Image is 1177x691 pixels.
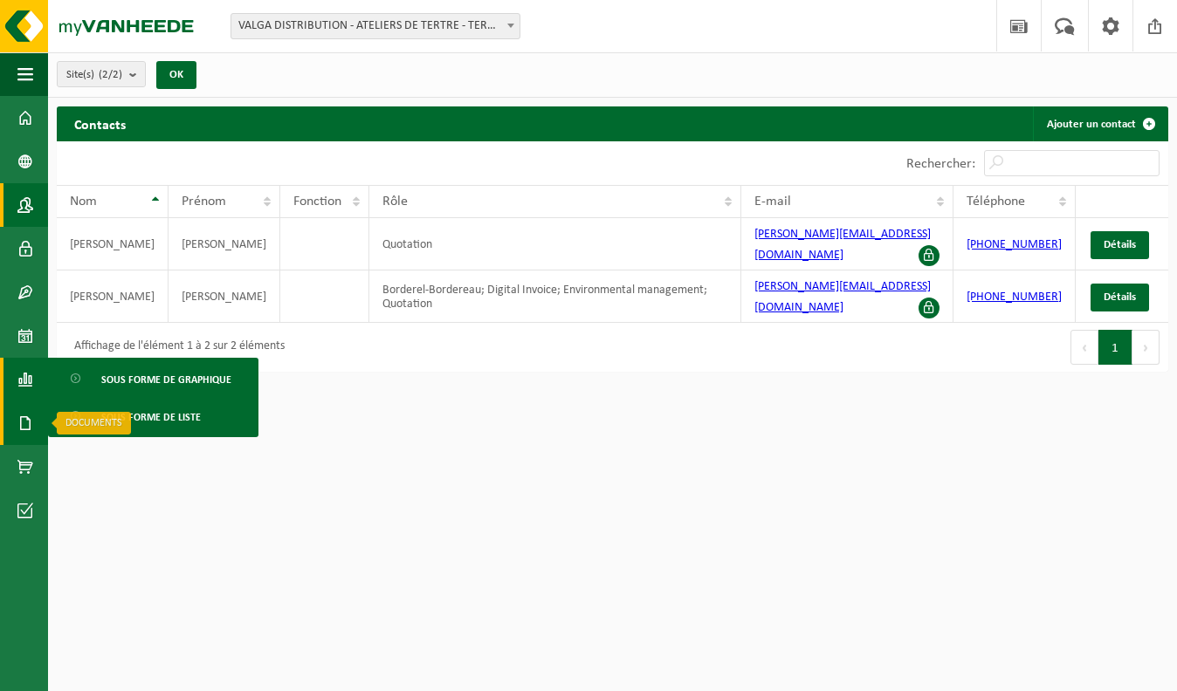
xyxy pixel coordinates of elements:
[754,280,931,314] a: [PERSON_NAME][EMAIL_ADDRESS][DOMAIN_NAME]
[1132,330,1160,365] button: Next
[57,106,143,140] h2: Contacts
[967,291,1062,304] a: [PHONE_NUMBER]
[1070,330,1098,365] button: Previous
[293,195,341,209] span: Fonction
[1098,330,1132,365] button: 1
[101,363,231,396] span: Sous forme de graphique
[754,195,791,209] span: E-mail
[52,362,254,395] a: Sous forme de graphique
[99,69,122,80] count: (2/2)
[52,400,254,433] a: Sous forme de liste
[1104,239,1136,250] span: Détails
[967,238,1062,251] a: [PHONE_NUMBER]
[1091,284,1149,311] a: Détails
[231,13,520,39] span: VALGA DISTRIBUTION - ATELIERS DE TERTRE - TERTRE
[1091,231,1149,259] a: Détails
[182,195,226,209] span: Prénom
[169,270,280,323] td: [PERSON_NAME]
[57,61,146,87] button: Site(s)(2/2)
[70,195,97,209] span: Nom
[754,228,931,262] a: [PERSON_NAME][EMAIL_ADDRESS][DOMAIN_NAME]
[169,218,280,270] td: [PERSON_NAME]
[156,61,196,89] button: OK
[967,195,1025,209] span: Téléphone
[101,400,201,434] span: Sous forme de liste
[231,14,520,38] span: VALGA DISTRIBUTION - ATELIERS DE TERTRE - TERTRE
[57,218,169,270] td: [PERSON_NAME]
[65,332,285,363] div: Affichage de l'élément 1 à 2 sur 2 éléments
[382,195,408,209] span: Rôle
[1033,106,1167,141] a: Ajouter un contact
[369,270,742,323] td: Borderel-Bordereau; Digital Invoice; Environmental management; Quotation
[1104,291,1136,303] span: Détails
[369,218,742,270] td: Quotation
[57,270,169,323] td: [PERSON_NAME]
[906,157,975,171] label: Rechercher:
[66,62,122,88] span: Site(s)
